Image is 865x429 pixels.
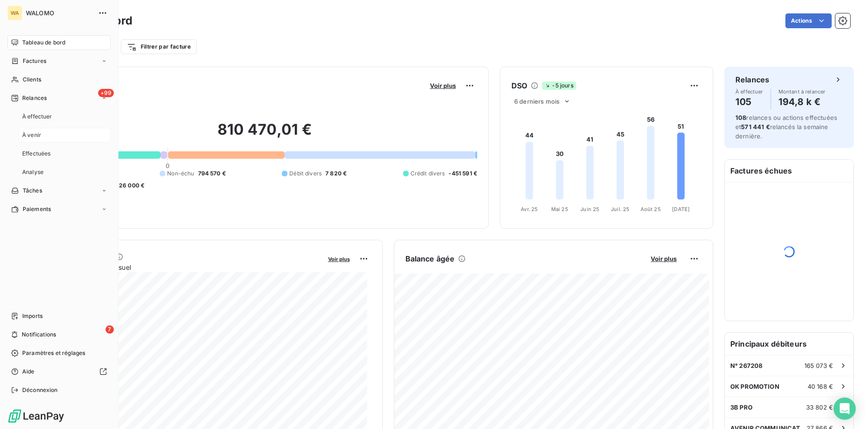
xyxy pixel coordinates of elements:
span: Débit divers [289,169,322,178]
span: OK PROMOTION [730,383,779,390]
tspan: [DATE] [672,206,690,212]
h6: Balance âgée [405,253,455,264]
span: Effectuées [22,149,51,158]
h6: DSO [511,80,527,91]
button: Voir plus [427,81,459,90]
span: Clients [23,75,41,84]
span: Crédit divers [411,169,445,178]
span: 571 441 € [741,123,770,131]
span: À effectuer [735,89,763,94]
tspan: Mai 25 [551,206,568,212]
span: 7 [106,325,114,334]
span: 7 820 € [325,169,347,178]
h6: Relances [735,74,769,85]
tspan: Juil. 25 [611,206,629,212]
span: 108 [735,114,746,121]
h2: 810 470,01 € [52,120,477,148]
span: Voir plus [430,82,456,89]
span: Aide [22,367,35,376]
span: -451 591 € [448,169,477,178]
span: 165 073 € [804,362,833,369]
span: Paiements [23,205,51,213]
span: Tâches [23,187,42,195]
span: 794 570 € [198,169,226,178]
span: Paramètres et réglages [22,349,85,357]
div: Open Intercom Messenger [834,398,856,420]
span: À effectuer [22,112,52,121]
span: N° 267208 [730,362,762,369]
span: Voir plus [328,256,350,262]
span: Tableau de bord [22,38,65,47]
span: Chiffre d'affaires mensuel [52,262,322,272]
span: 0 [166,162,169,169]
div: WA [7,6,22,20]
img: Logo LeanPay [7,409,65,423]
button: Actions [785,13,832,28]
span: WALOMO [26,9,93,17]
span: Analyse [22,168,44,176]
span: À venir [22,131,41,139]
span: Notifications [22,330,56,339]
tspan: Avr. 25 [521,206,538,212]
span: 40 168 € [808,383,833,390]
span: Déconnexion [22,386,58,394]
a: Aide [7,364,111,379]
button: Voir plus [325,255,353,263]
button: Filtrer par facture [121,39,197,54]
span: Montant à relancer [778,89,826,94]
span: 3B PRO [730,404,753,411]
span: Imports [22,312,43,320]
span: -5 jours [542,81,576,90]
span: Factures [23,57,46,65]
span: -26 000 € [116,181,144,190]
span: +99 [98,89,114,97]
h4: 194,8 k € [778,94,826,109]
h6: Factures échues [725,160,853,182]
h6: Principaux débiteurs [725,333,853,355]
span: 6 derniers mois [514,98,560,105]
span: Voir plus [651,255,677,262]
span: 33 802 € [806,404,833,411]
span: Non-échu [167,169,194,178]
button: Voir plus [648,255,679,263]
h4: 105 [735,94,763,109]
span: Relances [22,94,47,102]
span: relances ou actions effectuées et relancés la semaine dernière. [735,114,837,140]
tspan: Août 25 [641,206,661,212]
tspan: Juin 25 [580,206,599,212]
